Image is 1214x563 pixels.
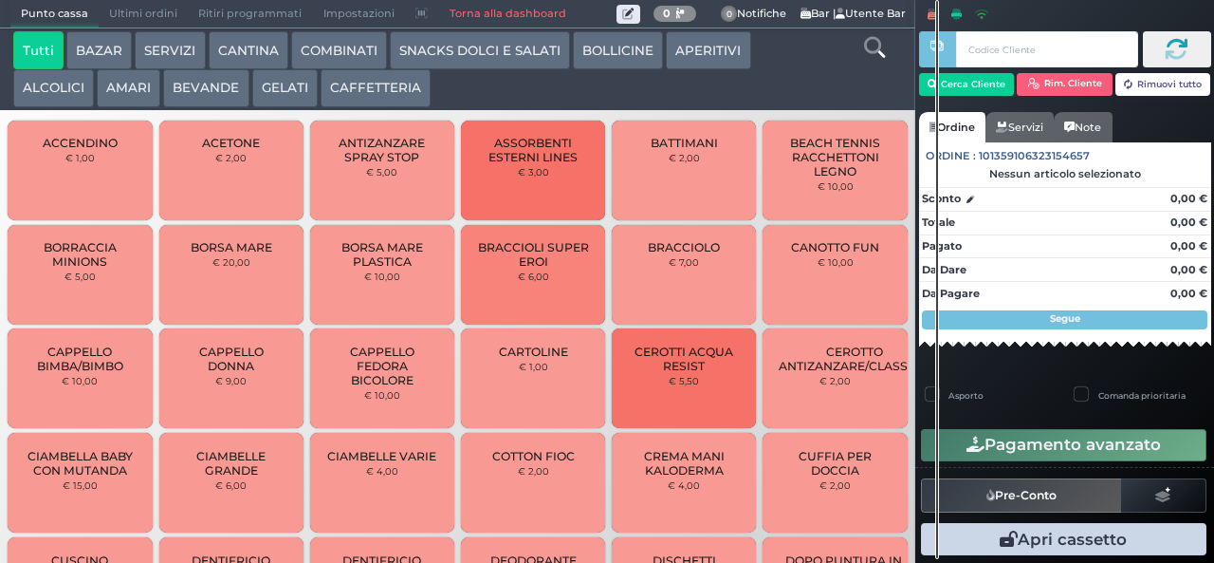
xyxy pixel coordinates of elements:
a: Torna alla dashboard [438,1,576,28]
span: Ordine : [926,148,976,164]
span: CAPPELLO FEDORA BICOLORE [326,345,439,387]
span: CIAMBELLE GRANDE [175,449,287,478]
small: € 5,50 [669,375,699,386]
span: BORSA MARE [191,240,272,254]
a: Servizi [985,112,1054,142]
small: € 1,00 [519,361,548,372]
small: € 3,00 [518,166,549,178]
span: CUFFIA PER DOCCIA [779,449,892,478]
button: SNACKS DOLCI E SALATI [390,31,570,69]
span: CAPPELLO BIMBA/BIMBO [24,345,137,373]
button: APERITIVI [666,31,750,69]
small: € 5,00 [366,166,397,178]
button: Pagamento avanzato [921,429,1206,461]
strong: Da Dare [922,263,966,276]
small: € 10,00 [364,271,400,282]
span: COTTON FIOC [492,449,575,463]
small: € 15,00 [63,479,98,491]
small: € 10,00 [818,180,854,192]
span: ANTIZANZARE SPRAY STOP [326,136,439,164]
button: BAZAR [66,31,132,69]
strong: 0,00 € [1170,192,1207,205]
span: CIAMBELLE VARIE [327,449,436,463]
button: Apri cassetto [921,523,1206,555]
strong: Da Pagare [922,287,980,300]
small: € 2,00 [669,152,700,163]
small: € 10,00 [818,256,854,268]
span: CEROTTI ACQUA RESIST [628,345,741,373]
span: 101359106323154657 [979,148,1090,164]
small: € 2,00 [819,479,851,491]
strong: 0,00 € [1170,287,1207,300]
span: CARTOLINE [499,345,568,359]
button: AMARI [97,69,160,107]
button: GELATI [252,69,318,107]
small: € 2,00 [215,152,247,163]
span: CAPPELLO DONNA [175,345,287,373]
small: € 10,00 [364,389,400,401]
span: BEACH TENNIS RACCHETTONI LEGNO [779,136,892,178]
span: 0 [721,6,738,23]
button: Cerca Cliente [919,73,1015,96]
small: € 7,00 [669,256,699,268]
strong: Pagato [922,239,962,253]
span: CIAMBELLA BABY CON MUTANDA [24,449,137,478]
small: € 10,00 [62,375,98,386]
span: BORRACCIA MINIONS [24,240,137,269]
button: Rim. Cliente [1017,73,1113,96]
span: Punto cassa [10,1,99,28]
label: Asporto [948,389,984,402]
span: BRACCIOLO [648,240,720,254]
small: € 1,00 [65,152,95,163]
button: SERVIZI [135,31,205,69]
strong: Sconto [922,191,961,207]
b: 0 [663,7,671,20]
button: Pre-Conto [921,479,1122,513]
small: € 6,00 [215,479,247,491]
small: € 9,00 [215,375,247,386]
small: € 4,00 [668,479,700,491]
small: € 2,00 [819,375,851,386]
div: Nessun articolo selezionato [919,167,1211,180]
small: € 2,00 [518,465,549,477]
span: CANOTTO FUN [791,240,879,254]
span: BRACCIOLI SUPER EROI [477,240,590,269]
button: BEVANDE [163,69,248,107]
small: € 20,00 [212,256,250,268]
span: Impostazioni [313,1,405,28]
span: CEROTTO ANTIZANZARE/CLASSICO [779,345,929,373]
label: Comanda prioritaria [1098,389,1186,402]
small: € 4,00 [366,465,398,477]
a: Note [1054,112,1112,142]
strong: Totale [922,216,955,229]
span: BORSA MARE PLASTICA [326,240,439,269]
button: CAFFETTERIA [321,69,431,107]
span: Ritiri programmati [188,1,312,28]
small: € 6,00 [518,271,549,282]
strong: 0,00 € [1170,239,1207,253]
button: Rimuovi tutto [1115,73,1211,96]
a: Ordine [919,112,985,142]
span: ACETONE [202,136,260,150]
span: ASSORBENTI ESTERNI LINES [477,136,590,164]
button: CANTINA [209,31,288,69]
small: € 5,00 [64,271,96,282]
span: BATTIMANI [651,136,718,150]
span: Ultimi ordini [99,1,188,28]
span: CREMA MANI KALODERMA [628,449,741,478]
strong: Segue [1050,312,1080,325]
button: Tutti [13,31,64,69]
button: COMBINATI [291,31,387,69]
button: ALCOLICI [13,69,94,107]
input: Codice Cliente [956,31,1137,67]
strong: 0,00 € [1170,216,1207,229]
span: ACCENDINO [43,136,118,150]
button: BOLLICINE [573,31,663,69]
strong: 0,00 € [1170,263,1207,276]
